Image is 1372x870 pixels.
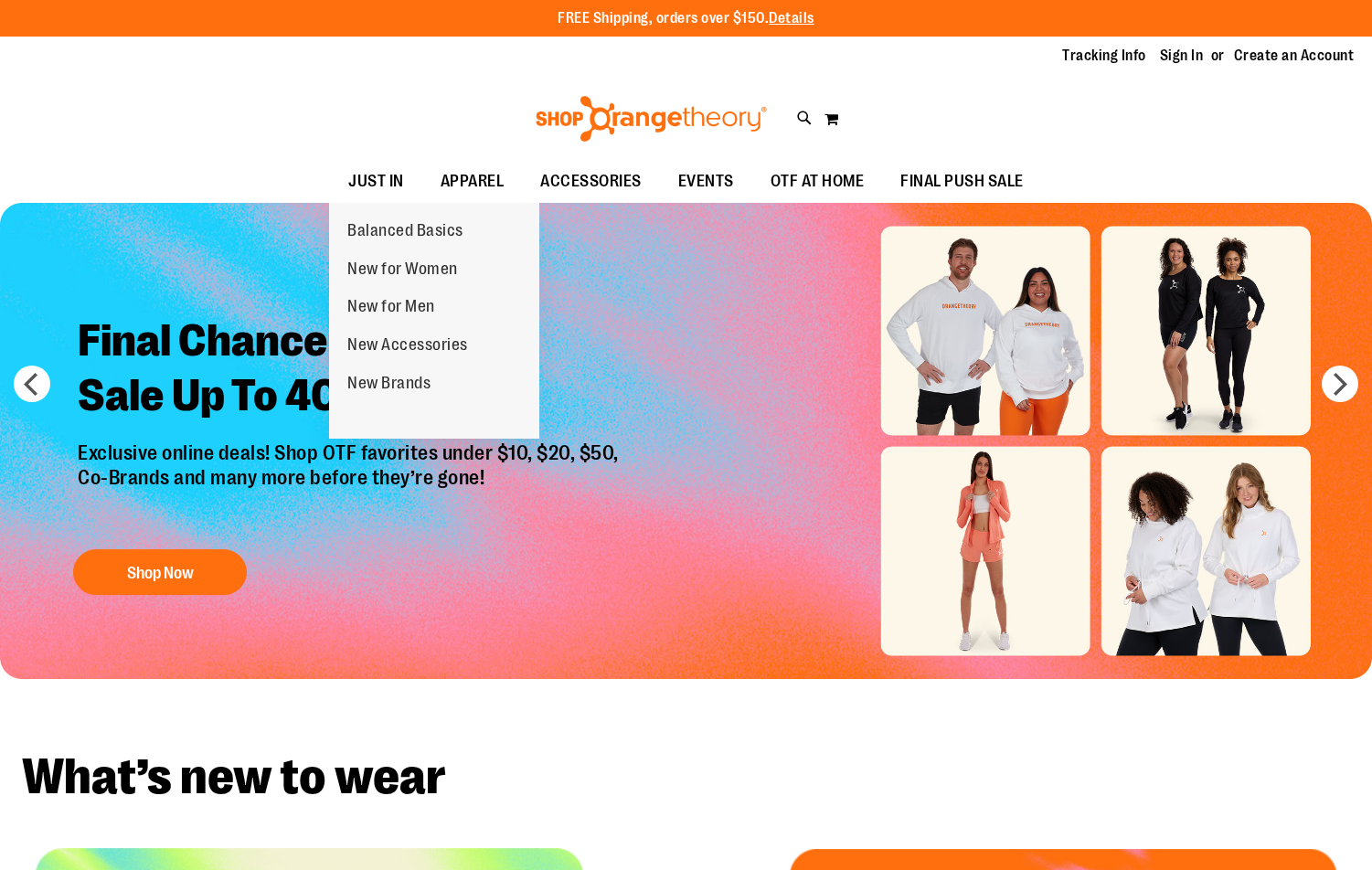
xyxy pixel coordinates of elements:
span: Balanced Basics [347,221,463,244]
span: New for Women [347,260,458,282]
a: Final Chance To Save -Sale Up To 40% Off! Exclusive online deals! Shop OTF favorites under $10, $... [64,301,637,605]
a: Create an Account [1234,46,1355,66]
ul: JUST IN [329,203,539,440]
span: JUST IN [348,161,404,202]
button: prev [14,366,50,402]
p: FREE Shipping, orders over $150. [558,8,814,29]
a: EVENTS [660,161,752,203]
span: New Brands [347,374,431,397]
a: New Accessories [329,326,486,365]
a: Tracking Info [1062,46,1146,66]
a: JUST IN [330,161,422,203]
a: APPAREL [422,161,523,203]
span: ACCESSORIES [540,161,642,202]
a: ACCESSORIES [522,161,660,203]
h2: What’s new to wear [22,752,1350,802]
a: OTF AT HOME [752,161,883,203]
span: APPAREL [441,161,505,202]
a: New for Women [329,250,476,289]
a: Balanced Basics [329,212,482,250]
a: New Brands [329,365,449,403]
img: Shop Orangetheory [533,96,770,142]
span: New for Men [347,297,435,320]
a: FINAL PUSH SALE [882,161,1042,203]
span: OTF AT HOME [771,161,865,202]
a: Details [769,10,814,27]
a: Sign In [1160,46,1204,66]
span: EVENTS [678,161,734,202]
h2: Final Chance To Save - Sale Up To 40% Off! [64,301,637,442]
a: New for Men [329,288,453,326]
button: next [1322,366,1358,402]
span: New Accessories [347,335,468,358]
span: FINAL PUSH SALE [900,161,1024,202]
button: Shop Now [73,549,247,595]
p: Exclusive online deals! Shop OTF favorites under $10, $20, $50, Co-Brands and many more before th... [64,442,637,532]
